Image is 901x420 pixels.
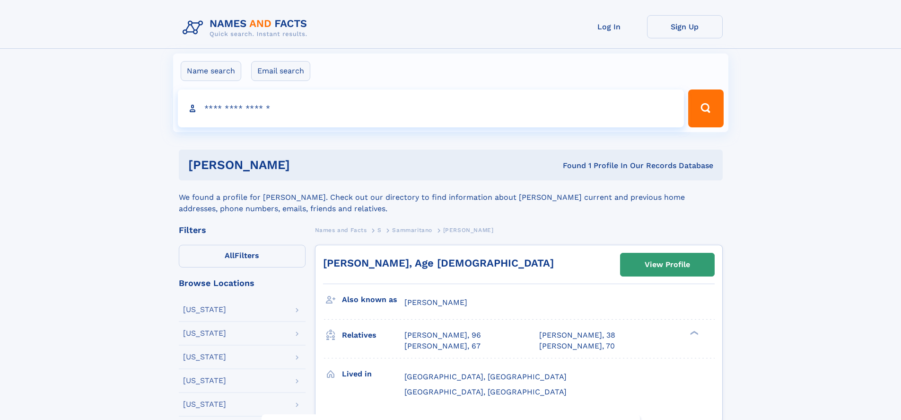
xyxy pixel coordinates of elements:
a: View Profile [621,253,714,276]
h3: Relatives [342,327,404,343]
h1: [PERSON_NAME] [188,159,427,171]
a: [PERSON_NAME], 67 [404,341,481,351]
span: S [377,227,382,233]
a: Names and Facts [315,224,367,236]
a: Sign Up [647,15,723,38]
span: [GEOGRAPHIC_DATA], [GEOGRAPHIC_DATA] [404,387,567,396]
a: S [377,224,382,236]
div: We found a profile for [PERSON_NAME]. Check out our directory to find information about [PERSON_N... [179,180,723,214]
a: [PERSON_NAME], 38 [539,330,615,340]
h3: Lived in [342,366,404,382]
span: All [225,251,235,260]
div: [US_STATE] [183,306,226,313]
div: Filters [179,226,306,234]
a: Sammaritano [392,224,432,236]
button: Search Button [688,89,723,127]
div: Found 1 Profile In Our Records Database [426,161,713,171]
input: search input [178,89,684,127]
a: [PERSON_NAME], Age [DEMOGRAPHIC_DATA] [323,257,554,269]
span: Sammaritano [392,227,432,233]
div: Browse Locations [179,279,306,287]
div: [US_STATE] [183,401,226,408]
div: [US_STATE] [183,330,226,337]
img: Logo Names and Facts [179,15,315,41]
label: Email search [251,61,310,81]
label: Filters [179,245,306,268]
a: Log In [571,15,647,38]
div: ❯ [688,330,699,336]
a: [PERSON_NAME], 70 [539,341,615,351]
span: [GEOGRAPHIC_DATA], [GEOGRAPHIC_DATA] [404,372,567,381]
div: View Profile [645,254,690,276]
a: [PERSON_NAME], 96 [404,330,481,340]
h3: Also known as [342,292,404,308]
div: [US_STATE] [183,377,226,384]
div: [US_STATE] [183,353,226,361]
span: [PERSON_NAME] [404,298,467,307]
label: Name search [181,61,241,81]
span: [PERSON_NAME] [443,227,494,233]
